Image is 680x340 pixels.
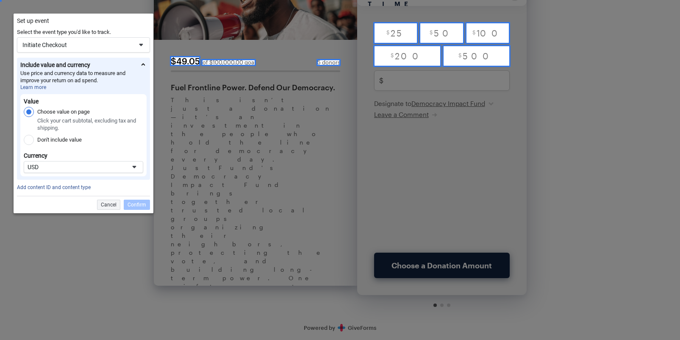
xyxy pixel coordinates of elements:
div: Fewer Details [140,61,147,70]
div: Confirm [124,200,150,210]
div: USD [28,163,126,171]
div: Initiate CheckoutSelector button chevron [17,37,150,53]
div: Currency [24,152,47,159]
a: Add content ID and content type [17,184,91,190]
div: Include value and currency [20,61,90,69]
div: Initiate Checkout [22,41,133,49]
label: Choose value on page [37,107,90,117]
a: Learn more [20,84,46,91]
div: USDSelector button chevron [24,161,143,173]
div: Cancel [97,200,120,210]
span: Select the event type you'd like to track. [17,29,111,35]
div: Value [24,98,39,105]
label: Don't include value [37,135,82,145]
div: Set up event [17,17,150,25]
div: Use price and currency data to measure and improve your return on ad spend. [20,70,140,84]
div: Click your cart subtotal, excluding tax and shipping. [37,117,140,131]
